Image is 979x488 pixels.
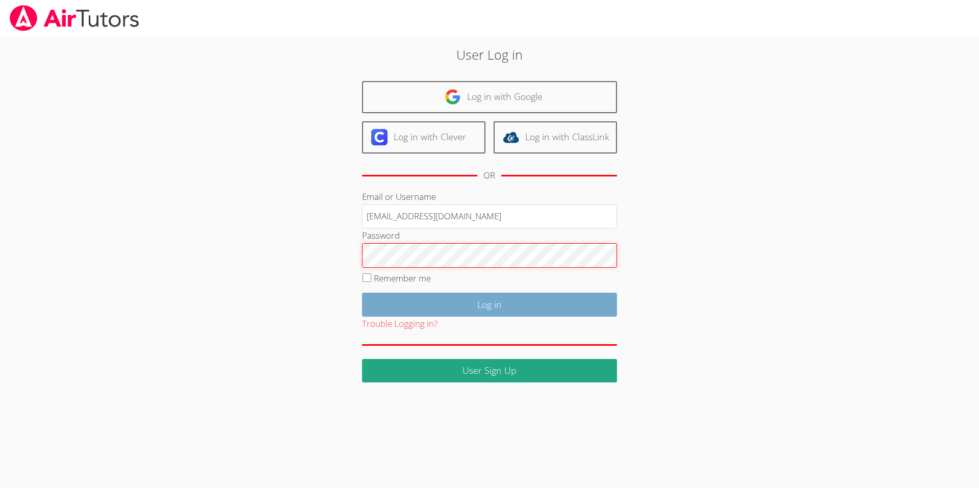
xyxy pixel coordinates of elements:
div: OR [483,168,495,183]
img: google-logo-50288ca7cdecda66e5e0955fdab243c47b7ad437acaf1139b6f446037453330a.svg [445,89,461,105]
a: User Sign Up [362,359,617,383]
h2: User Log in [225,45,754,64]
label: Email or Username [362,191,436,202]
a: Log in with Clever [362,121,485,153]
input: Log in [362,293,617,317]
img: airtutors_banner-c4298cdbf04f3fff15de1276eac7730deb9818008684d7c2e4769d2f7ddbe033.png [9,5,140,31]
img: clever-logo-6eab21bc6e7a338710f1a6ff85c0baf02591cd810cc4098c63d3a4b26e2feb20.svg [371,129,388,145]
label: Password [362,229,400,241]
button: Trouble Logging In? [362,317,437,331]
img: classlink-logo-d6bb404cc1216ec64c9a2012d9dc4662098be43eaf13dc465df04b49fa7ab582.svg [503,129,519,145]
a: Log in with ClassLink [494,121,617,153]
label: Remember me [374,272,431,284]
a: Log in with Google [362,81,617,113]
